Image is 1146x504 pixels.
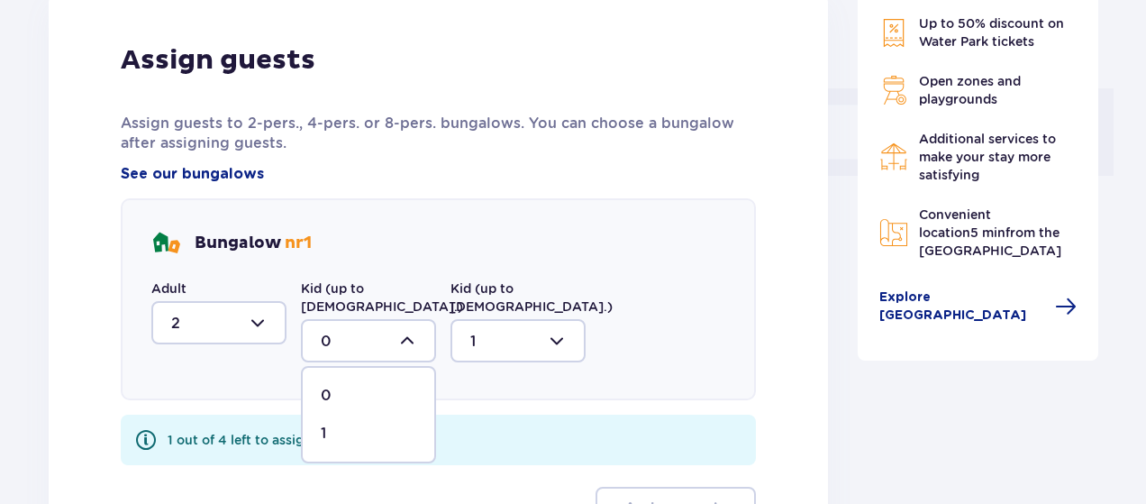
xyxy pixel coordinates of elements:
p: Assign guests [121,43,315,78]
span: Convenient location from the [GEOGRAPHIC_DATA] [919,207,1061,258]
a: See our bungalows [121,164,264,184]
img: Grill Icon [879,76,908,105]
span: Explore [GEOGRAPHIC_DATA] [879,289,1045,325]
p: Assign guests to 2-pers., 4-pers. or 8-pers. bungalows. You can choose a bungalow after assigning... [121,114,756,153]
label: Adult [151,279,186,298]
label: Kid (up to [DEMOGRAPHIC_DATA].) [450,279,613,316]
span: 5 min [970,225,1005,240]
img: bungalows Icon [151,229,180,258]
a: Explore [GEOGRAPHIC_DATA] [879,289,1078,325]
p: 1 [321,424,326,444]
div: 1 out of 4 left to assign. [168,431,315,449]
span: Up to 50% discount on Water Park tickets [919,16,1064,49]
label: Kid (up to [DEMOGRAPHIC_DATA].) [301,279,463,316]
p: 0 [321,386,332,406]
img: Restaurant Icon [879,142,908,171]
img: Map Icon [879,218,908,247]
span: Additional services to make your stay more satisfying [919,132,1056,182]
span: nr 1 [285,233,312,253]
img: Discount Icon [879,18,908,48]
span: Open zones and playgrounds [919,74,1021,106]
p: Bungalow [195,233,312,254]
